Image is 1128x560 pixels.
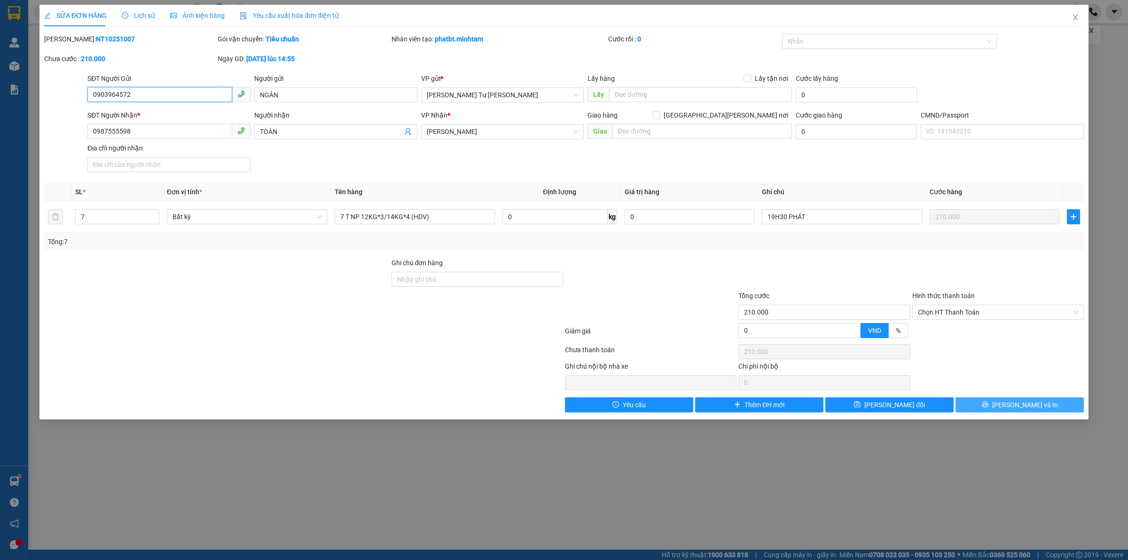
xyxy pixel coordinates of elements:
[854,401,861,409] span: save
[75,188,83,196] span: SL
[218,54,389,64] div: Ngày GD:
[738,292,769,300] span: Tổng cước
[87,143,251,153] div: Địa chỉ người nhận
[796,87,917,103] input: Cước lấy hàng
[167,188,202,196] span: Đơn vị tính
[170,12,177,19] span: picture
[930,188,962,196] span: Cước hàng
[96,35,135,43] b: NT10251007
[896,327,901,334] span: %
[623,400,646,410] span: Yêu cầu
[1067,209,1080,224] button: plus
[266,35,299,43] b: Tiêu chuẩn
[918,305,1078,319] span: Chọn HT Thanh Toán
[758,183,926,201] th: Ghi chú
[751,73,792,84] span: Lấy tận nơi
[796,124,917,139] input: Cước giao hàng
[587,87,609,102] span: Lấy
[1062,5,1089,31] button: Close
[734,401,741,409] span: plus
[738,361,910,375] div: Chi phí nội bộ
[637,35,641,43] b: 0
[435,35,483,43] b: phatbt.minhtam
[543,188,576,196] span: Định lượng
[695,397,823,412] button: plusThêm ĐH mới
[237,90,245,98] span: phone
[392,259,443,267] label: Ghi chú đơn hàng
[421,73,584,84] div: VP gửi
[87,73,251,84] div: SĐT Người Gửi
[565,397,693,412] button: exclamation-circleYêu cầu
[427,125,579,139] span: Hồ Chí Minh
[930,209,1059,224] input: 0
[427,88,579,102] span: Ngã Tư Huyện
[921,110,1084,120] div: CMND/Passport
[335,209,495,224] input: VD: Bàn, Ghế
[587,75,615,82] span: Lấy hàng
[237,127,245,134] span: phone
[587,124,612,139] span: Giao
[796,75,838,82] label: Cước lấy hàng
[956,397,1084,412] button: printer[PERSON_NAME] và In
[122,12,128,19] span: clock-circle
[587,111,618,119] span: Giao hàng
[246,55,295,63] b: [DATE] lúc 14:55
[240,12,247,20] img: icon
[625,188,659,196] span: Giá trị hàng
[1072,14,1079,21] span: close
[87,157,251,172] input: Địa chỉ của người nhận
[240,12,339,19] span: Yêu cầu xuất hóa đơn điện tử
[404,128,412,135] span: user-add
[864,400,925,410] span: [PERSON_NAME] đổi
[608,34,780,44] div: Cước rồi :
[762,209,922,224] input: Ghi Chú
[612,401,619,409] span: exclamation-circle
[87,110,251,120] div: SĐT Người Nhận
[48,209,63,224] button: delete
[254,73,417,84] div: Người gửi
[564,345,737,361] div: Chưa thanh toán
[612,124,792,139] input: Dọc đường
[796,111,842,119] label: Cước giao hàng
[81,55,105,63] b: 210.000
[1067,213,1080,221] span: plus
[335,188,362,196] span: Tên hàng
[421,111,447,119] span: VP Nhận
[172,210,321,224] span: Bất kỳ
[982,401,988,409] span: printer
[44,54,216,64] div: Chưa cước :
[392,272,563,287] input: Ghi chú đơn hàng
[44,12,107,19] span: SỬA ĐƠN HÀNG
[609,87,792,102] input: Dọc đường
[122,12,155,19] span: Lịch sử
[992,400,1058,410] span: [PERSON_NAME] và In
[608,209,617,224] span: kg
[218,34,389,44] div: Gói vận chuyển:
[744,400,784,410] span: Thêm ĐH mới
[392,34,607,44] div: Nhân viên tạo:
[44,34,216,44] div: [PERSON_NAME]:
[565,361,736,375] div: Ghi chú nội bộ nhà xe
[868,327,881,334] span: VND
[48,237,435,247] div: Tổng: 7
[170,12,225,19] span: Ảnh kiện hàng
[254,110,417,120] div: Người nhận
[564,326,737,342] div: Giảm giá
[44,12,51,19] span: edit
[912,292,975,300] label: Hình thức thanh toán
[660,110,792,120] span: [GEOGRAPHIC_DATA][PERSON_NAME] nơi
[825,397,954,412] button: save[PERSON_NAME] đổi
